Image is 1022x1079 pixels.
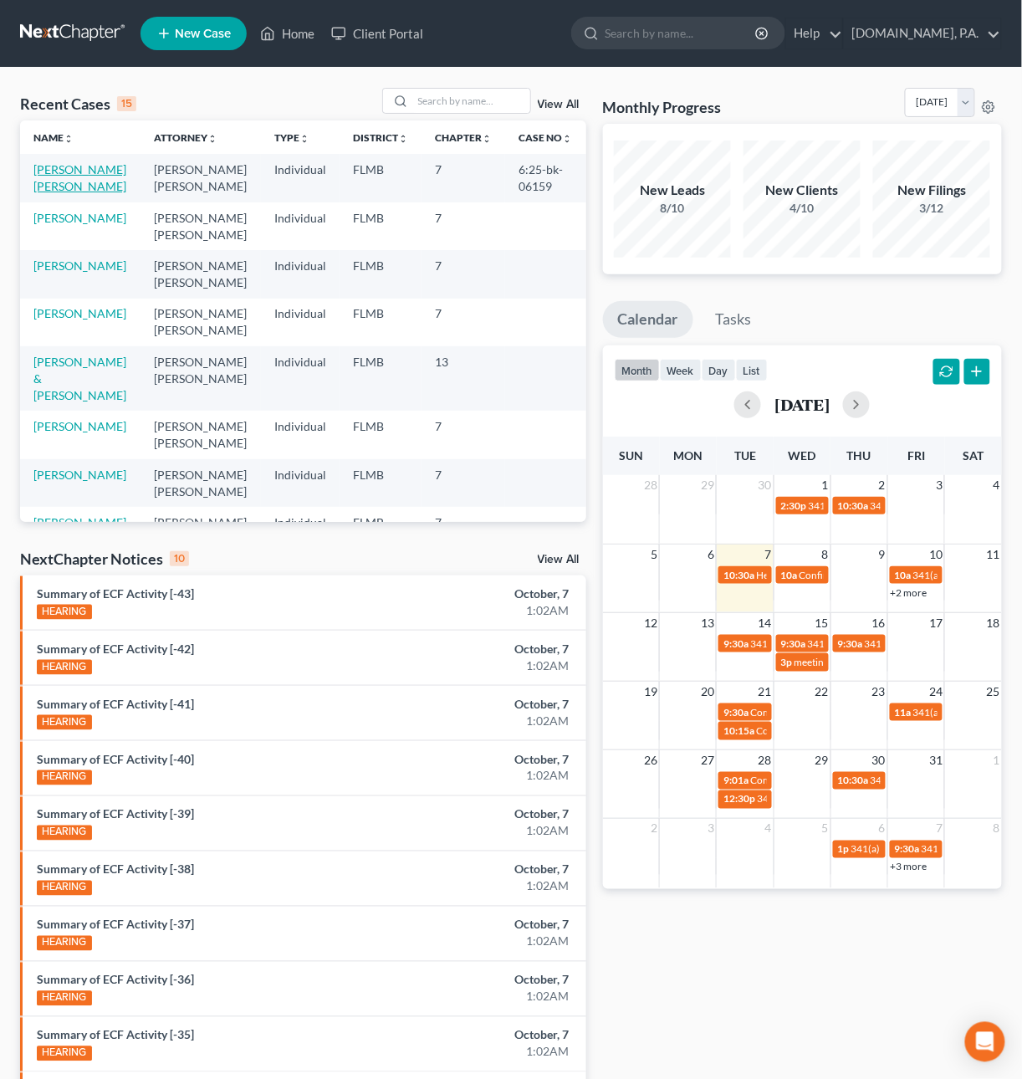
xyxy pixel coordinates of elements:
span: 17 [927,613,944,633]
a: Districtunfold_more [353,131,408,144]
i: unfold_more [482,134,492,144]
div: HEARING [37,770,92,785]
div: 1:02AM [403,602,570,619]
button: list [736,359,768,381]
div: HEARING [37,715,92,730]
span: 19 [642,682,659,702]
span: 341(a) meeting [851,843,917,856]
span: 22 [814,682,830,702]
td: [PERSON_NAME] [PERSON_NAME] [141,346,261,411]
span: 6 [706,545,716,565]
td: [PERSON_NAME] [PERSON_NAME] [141,202,261,250]
td: [PERSON_NAME] [PERSON_NAME] [141,411,261,458]
span: 341(a) meeting [865,637,931,650]
span: 9:30a [895,843,920,856]
a: [PERSON_NAME] [33,419,126,433]
div: HEARING [37,936,92,951]
a: Client Portal [323,18,432,49]
td: Individual [261,346,340,411]
a: View All [538,99,580,110]
span: 28 [642,475,659,495]
span: 8 [820,545,830,565]
a: Typeunfold_more [274,131,309,144]
td: Individual [261,459,340,507]
span: 21 [757,682,774,702]
a: Summary of ECF Activity [-43] [37,586,194,601]
div: 1:02AM [403,823,570,840]
div: 8/10 [614,200,731,217]
div: New Clients [744,181,861,200]
span: 15 [814,613,830,633]
span: Confirmation hearing [750,706,845,718]
div: 3/12 [873,200,990,217]
span: Sun [619,448,643,463]
td: FLMB [340,250,422,298]
span: 16 [871,613,887,633]
td: FLMB [340,299,422,346]
span: 10:30a [838,499,869,512]
span: 9:01a [723,775,749,787]
div: HEARING [37,660,92,675]
input: Search by name... [605,18,758,49]
span: 11 [985,545,1002,565]
td: 7 [422,411,505,458]
td: Individual [261,154,340,202]
td: 7 [422,154,505,202]
div: October, 7 [403,751,570,768]
a: [DOMAIN_NAME], P.A. [844,18,1001,49]
a: [PERSON_NAME] & [PERSON_NAME] [33,355,126,402]
span: 24 [927,682,944,702]
span: 25 [985,682,1002,702]
a: [PERSON_NAME] [PERSON_NAME] [33,162,126,193]
span: 10:30a [723,569,754,581]
div: October, 7 [403,586,570,602]
span: 7 [764,545,774,565]
div: 15 [117,96,136,111]
a: Help [786,18,842,49]
div: 1:02AM [403,1044,570,1061]
span: 341(a) meeting [750,637,816,650]
a: Summary of ECF Activity [-36] [37,973,194,987]
span: 341(a) meeting [922,843,988,856]
div: HEARING [37,826,92,841]
div: October, 7 [403,1027,570,1044]
a: View All [538,554,580,565]
div: 1:02AM [403,657,570,674]
div: HEARING [37,1046,92,1061]
span: 8 [992,819,1002,839]
a: Home [252,18,323,49]
span: Sat [963,448,984,463]
span: meeting of creditors [795,656,882,668]
td: 7 [422,459,505,507]
a: +3 more [891,861,927,873]
div: 1:02AM [403,933,570,950]
span: 20 [699,682,716,702]
td: Individual [261,202,340,250]
span: 31 [927,750,944,770]
span: Tue [734,448,756,463]
h2: [DATE] [774,396,830,413]
span: 13 [699,613,716,633]
a: [PERSON_NAME] [33,468,126,482]
div: 4/10 [744,200,861,217]
span: 29 [699,475,716,495]
i: unfold_more [207,134,217,144]
td: [PERSON_NAME] [PERSON_NAME] [141,250,261,298]
button: week [660,359,702,381]
span: Hearing [756,569,791,581]
span: 341(a) meeting [757,793,823,805]
span: 28 [757,750,774,770]
span: 10a [781,569,798,581]
span: 5 [649,545,659,565]
td: 7 [422,250,505,298]
button: month [615,359,660,381]
span: 3 [934,475,944,495]
a: Summary of ECF Activity [-39] [37,807,194,821]
span: 3 [706,819,716,839]
span: Fri [907,448,925,463]
span: 18 [985,613,1002,633]
a: Summary of ECF Activity [-42] [37,642,194,656]
div: October, 7 [403,972,570,989]
a: Case Nounfold_more [519,131,572,144]
span: 10 [927,545,944,565]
